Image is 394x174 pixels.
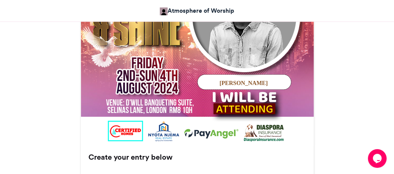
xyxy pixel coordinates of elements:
[160,6,234,15] a: Atmosphere of Worship
[160,7,168,15] img: Atmosphere Of Worship
[368,149,388,168] iframe: chat widget
[88,153,306,161] h3: Create your entry below
[185,79,301,87] div: [PERSON_NAME]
